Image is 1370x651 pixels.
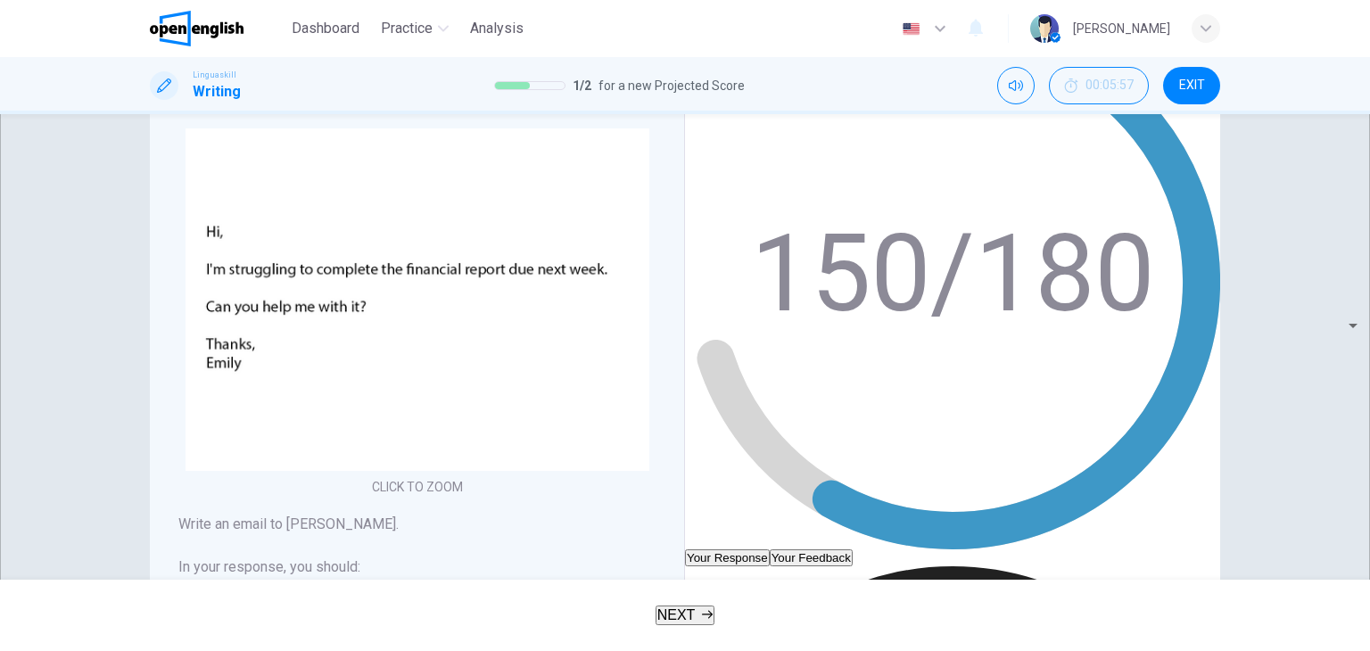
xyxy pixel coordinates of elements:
[150,11,243,46] img: OpenEnglish logo
[997,67,1035,104] div: Mute
[1179,78,1205,93] span: EXIT
[657,607,696,622] span: NEXT
[381,18,433,39] span: Practice
[193,81,241,103] h1: Writing
[1030,14,1059,43] img: Profile picture
[751,211,1154,336] text: 150/180
[292,18,359,39] span: Dashboard
[470,18,524,39] span: Analysis
[150,11,285,46] a: OpenEnglish logo
[598,75,745,96] span: for a new Projected Score
[285,12,367,45] button: Dashboard
[900,22,922,36] img: en
[770,549,853,566] button: Your Feedback
[1049,67,1149,104] button: 00:05:57
[1163,67,1220,104] button: EXIT
[573,75,591,96] span: 1 / 2
[685,549,770,566] button: Your Response
[1049,67,1149,104] div: Hide
[193,69,236,81] span: Linguaskill
[463,12,531,45] button: Analysis
[685,549,1220,566] div: basic tabs example
[656,606,715,625] button: NEXT
[374,12,456,45] button: Practice
[1073,18,1170,39] div: [PERSON_NAME]
[1085,78,1134,93] span: 00:05:57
